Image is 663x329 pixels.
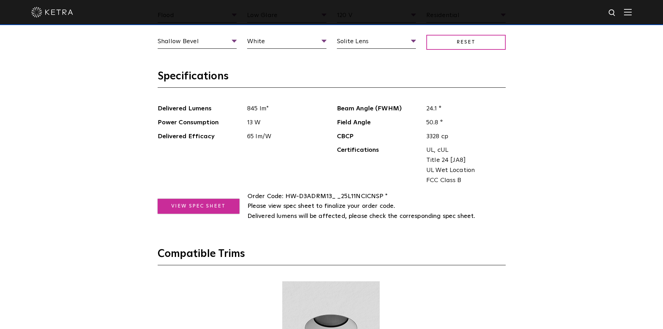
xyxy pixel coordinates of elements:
[426,35,506,50] span: Reset
[158,70,506,88] h3: Specifications
[337,118,421,128] span: Field Angle
[337,37,416,49] span: Solite Lens
[242,132,326,142] span: 65 lm/W
[158,132,242,142] span: Delivered Efficacy
[426,145,500,155] span: UL, cUL
[421,104,506,114] span: 24.1 °
[158,199,239,214] a: View Spec Sheet
[337,104,421,114] span: Beam Angle (FWHM)
[426,175,500,186] span: FCC Class B
[242,118,326,128] span: 13 W
[421,132,506,142] span: 3328 cp
[337,132,421,142] span: CBCP
[624,9,632,15] img: Hamburger%20Nav.svg
[421,118,506,128] span: 50.8 °
[426,165,500,175] span: UL Wet Location
[158,104,242,114] span: Delivered Lumens
[158,247,506,265] h3: Compatible Trims
[247,193,395,210] span: HW-D3ADRM13_ _25L11NCICNSP * Please view spec sheet to finalize your order code.
[242,104,326,114] span: 845 lm*
[158,118,242,128] span: Power Consumption
[247,213,475,219] span: Delivered lumens will be affected, please check the corresponding spec sheet.
[247,37,326,49] span: White
[158,37,237,49] span: Shallow Bevel
[247,193,284,199] span: Order Code:
[608,9,617,17] img: search icon
[31,7,73,17] img: ketra-logo-2019-white
[337,145,421,185] span: Certifications
[426,155,500,165] span: Title 24 [JA8]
